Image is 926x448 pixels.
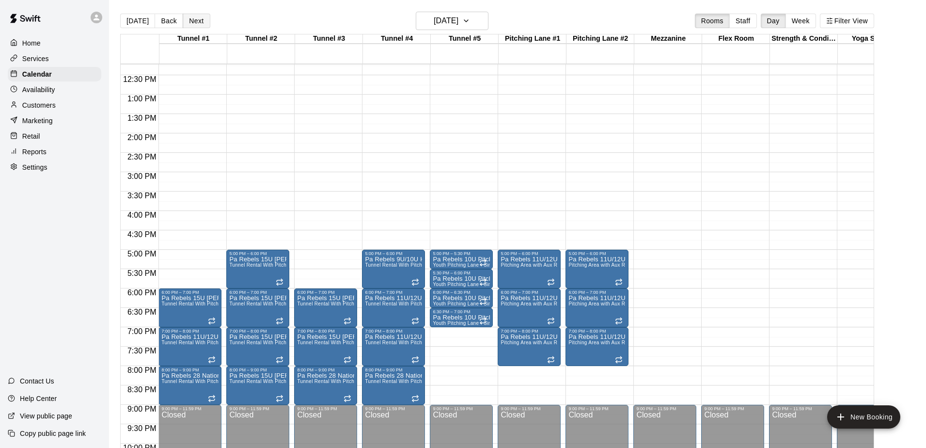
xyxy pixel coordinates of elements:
span: 5:30 PM [125,269,159,277]
span: Recurring event [479,317,487,325]
button: [DATE] [120,14,155,28]
div: 6:00 PM – 6:30 PM [433,290,490,295]
span: Recurring event [615,278,623,286]
div: Tunnel #4 [363,34,431,44]
div: 6:00 PM – 7:00 PM [161,290,219,295]
span: Pitching Area with Aux Room [568,301,635,306]
div: 6:30 PM – 7:00 PM: Pa Rebels 10U Pitching [430,308,493,327]
button: Next [183,14,210,28]
div: 7:00 PM – 8:00 PM: Pa Rebels 15U Bellaver/DiVittorio Hitting [294,327,357,366]
div: 7:00 PM – 8:00 PM [161,329,219,334]
span: Recurring event [547,356,555,364]
div: 9:00 PM – 11:59 PM [636,406,693,411]
div: Tunnel #3 [295,34,363,44]
div: 5:00 PM – 6:00 PM: Pa Rebels 11U/12U Pitching [565,250,628,288]
div: 8:00 PM – 9:00 PM [365,368,422,372]
span: Tunnel Rental With Pitching Machine [229,301,314,306]
div: 7:00 PM – 8:00 PM [229,329,286,334]
div: Mezzanine [634,34,702,44]
div: 5:00 PM – 5:30 PM: Pa Rebels 10U Pitching [430,250,493,269]
div: 9:00 PM – 11:59 PM [433,406,490,411]
div: 8:00 PM – 9:00 PM [161,368,219,372]
span: Pitching Area with Aux Room [501,262,567,268]
div: Tunnel #5 [431,34,499,44]
button: add [827,405,900,429]
a: Settings [8,160,101,175]
div: 9:00 PM – 11:59 PM [704,406,761,411]
div: 5:00 PM – 6:00 PM: Pa Rebels 15U Bellaver/DiVittorio Hitting [226,250,289,288]
div: 6:00 PM – 7:00 PM [297,290,354,295]
div: 9:00 PM – 11:59 PM [772,406,829,411]
p: Calendar [22,69,52,79]
div: 7:00 PM – 8:00 PM: Pa Rebels 11U/12U Pitching [565,327,628,366]
span: 9:30 PM [125,424,159,432]
div: 9:00 PM – 11:59 PM [568,406,626,411]
p: Reports [22,147,47,157]
div: 5:00 PM – 6:00 PM: Pa Rebels 9U/10U Hitting [362,250,425,288]
div: 6:00 PM – 7:00 PM: Pa Rebels 11U/12U Pitching [565,288,628,327]
span: Recurring event [208,395,216,402]
span: Recurring event [208,356,216,364]
div: 6:00 PM – 7:00 PM: Pa Rebels 15U Downie Hitting [158,288,221,327]
span: Recurring event [479,298,487,305]
span: Tunnel Rental With Pitching Machine [229,379,314,384]
div: 5:00 PM – 6:00 PM [365,251,422,256]
div: 7:00 PM – 8:00 PM: Pa Rebels 11U/12U Hitting [362,327,425,366]
span: Tunnel Rental With Pitching Machine [161,301,246,306]
span: 2:00 PM [125,133,159,142]
div: 5:00 PM – 6:00 PM [568,251,626,256]
span: Pitching Area with Aux Room [568,262,635,268]
span: Recurring event [411,278,419,286]
div: 8:00 PM – 9:00 PM: Pa Rebels 28 National Team Hitting [294,366,357,405]
span: 2:30 PM [125,153,159,161]
span: Recurring event [411,395,419,402]
div: 6:00 PM – 7:00 PM [365,290,422,295]
p: Copy public page link [20,429,86,438]
span: Youth Pitching Lane - Single (No Aux Room Use) [433,262,545,268]
div: 9:00 PM – 11:59 PM [161,406,219,411]
span: Tunnel Rental With Pitching Machine [365,301,450,306]
div: 8:00 PM – 9:00 PM: Pa Rebels 28 National Team Hitting [362,366,425,405]
button: Filter View [820,14,874,28]
div: Marketing [8,113,101,128]
div: 6:00 PM – 7:00 PM [229,290,286,295]
div: Pitching Lane #1 [499,34,566,44]
span: 4:30 PM [125,230,159,239]
p: Availability [22,85,55,95]
span: Tunnel Rental With Pitching Machine [297,340,382,345]
div: 9:00 PM – 11:59 PM [365,406,422,411]
div: 7:00 PM – 8:00 PM [297,329,354,334]
p: Contact Us [20,376,54,386]
span: Recurring event [344,317,351,325]
p: Retail [22,131,40,141]
span: Recurring event [276,317,283,325]
span: Youth Pitching Lane - Single (No Aux Room Use) [433,282,545,287]
span: Tunnel Rental With Pitching Machine [229,340,314,345]
span: Recurring event [479,278,487,286]
div: Yoga Studio [838,34,906,44]
span: Pitching Area with Aux Room [568,340,635,345]
p: Help Center [20,394,57,403]
span: Tunnel Rental With Pitching Machine [297,379,382,384]
a: Customers [8,98,101,112]
a: Reports [8,144,101,159]
span: Recurring event [547,278,555,286]
span: Youth Pitching Lane - Single (No Aux Room Use) [433,320,545,326]
div: Calendar [8,67,101,81]
div: 8:00 PM – 9:00 PM: Pa Rebels 15U Bellaver/DiVittorio Hitting [226,366,289,405]
a: Retail [8,129,101,144]
span: 3:00 PM [125,172,159,180]
div: Services [8,51,101,66]
span: Recurring event [615,317,623,325]
div: Strength & Conditioning [770,34,838,44]
div: 5:30 PM – 6:00 PM [433,271,490,275]
button: Staff [729,14,757,28]
div: 6:30 PM – 7:00 PM [433,309,490,314]
div: 5:00 PM – 6:00 PM [229,251,286,256]
span: Recurring event [276,278,283,286]
button: Rooms [695,14,730,28]
span: Recurring event [547,317,555,325]
a: Home [8,36,101,50]
div: 5:30 PM – 6:00 PM: Pa Rebels 10U Pitching [430,269,493,288]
